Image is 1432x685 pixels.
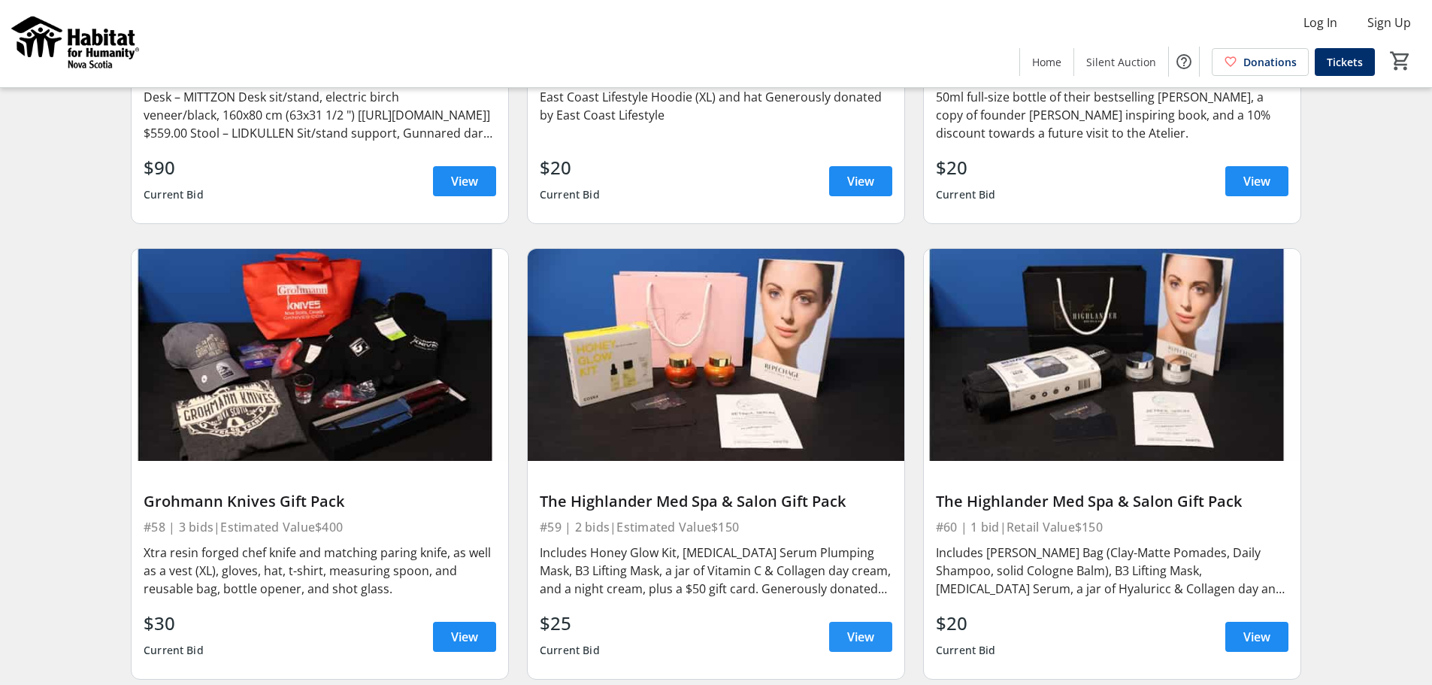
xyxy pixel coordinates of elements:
[433,622,496,652] a: View
[144,610,204,637] div: $30
[1032,54,1061,70] span: Home
[1074,48,1168,76] a: Silent Auction
[1086,54,1156,70] span: Silent Auction
[936,154,996,181] div: $20
[1225,622,1288,652] a: View
[451,628,478,646] span: View
[936,544,1288,598] div: Includes [PERSON_NAME] Bag (Clay-Matte Pomades, Daily Shampoo, solid Cologne Balm), B3 Lifting Ma...
[1225,166,1288,196] a: View
[540,637,600,664] div: Current Bid
[1291,11,1349,35] button: Log In
[936,610,996,637] div: $20
[1243,628,1270,646] span: View
[936,517,1288,538] div: #60 | 1 bid | Retail Value $150
[540,493,892,511] div: The Highlander Med Spa & Salon Gift Pack
[936,493,1288,511] div: The Highlander Med Spa & Salon Gift Pack
[540,88,892,124] div: East Coast Lifestyle Hoodie (XL) and hat Generously donated by East Coast Lifestyle
[847,172,874,190] span: View
[540,181,600,208] div: Current Bid
[451,172,478,190] span: View
[847,628,874,646] span: View
[144,637,204,664] div: Current Bid
[132,249,508,461] img: Grohmann Knives Gift Pack
[144,154,204,181] div: $90
[1367,14,1411,32] span: Sign Up
[528,249,904,461] img: The Highlander Med Spa & Salon Gift Pack
[540,610,600,637] div: $25
[433,166,496,196] a: View
[144,493,496,511] div: Grohmann Knives Gift Pack
[540,517,892,538] div: #59 | 2 bids | Estimated Value $150
[1243,54,1297,70] span: Donations
[1169,47,1199,77] button: Help
[1243,172,1270,190] span: View
[829,622,892,652] a: View
[1327,54,1363,70] span: Tickets
[1315,48,1375,76] a: Tickets
[1303,14,1337,32] span: Log In
[540,544,892,598] div: Includes Honey Glow Kit, [MEDICAL_DATA] Serum Plumping Mask, B3 Lifting Mask, a jar of Vitamin C ...
[936,181,996,208] div: Current Bid
[1355,11,1423,35] button: Sign Up
[144,181,204,208] div: Current Bid
[144,544,496,598] div: Xtra resin forged chef knife and matching paring knife, as well as a vest (XL), gloves, hat, t-sh...
[1387,47,1414,74] button: Cart
[936,637,996,664] div: Current Bid
[1020,48,1073,76] a: Home
[540,154,600,181] div: $20
[9,6,143,81] img: Habitat for Humanity Nova Scotia's Logo
[144,517,496,538] div: #58 | 3 bids | Estimated Value $400
[829,166,892,196] a: View
[924,249,1300,461] img: The Highlander Med Spa & Salon Gift Pack
[144,88,496,142] div: Desk – MITTZON Desk sit/stand, electric birch veneer/black, 160x80 cm (63x31 1/2 ") [[URL][DOMAIN...
[936,88,1288,142] div: 50ml full-size bottle of their bestselling [PERSON_NAME], a copy of founder [PERSON_NAME] inspiri...
[1212,48,1309,76] a: Donations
